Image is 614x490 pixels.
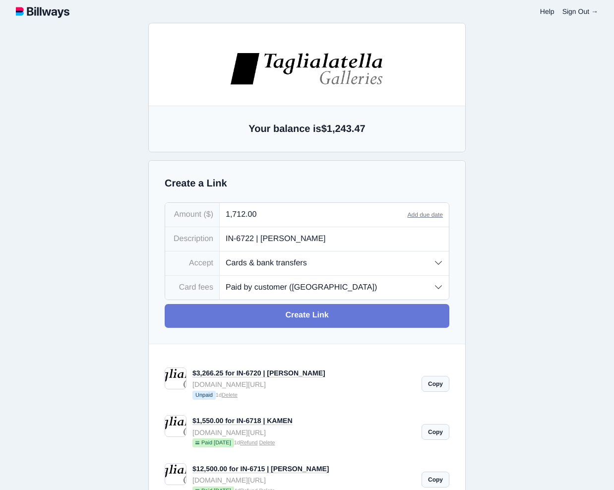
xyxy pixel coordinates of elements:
[259,440,275,446] a: Delete
[229,52,385,86] img: images%2Flogos%2FNHEjR4F79tOipA5cvDi8LzgAg5H3-logo.jpg
[165,251,220,275] div: Accept
[192,417,293,425] a: $1,550.00 for IN-6718 | KAMEN
[192,475,416,486] div: [DOMAIN_NAME][URL]
[192,391,416,401] small: 1d
[255,384,312,392] img: powered-by-stripe.svg
[220,227,449,251] input: What is this payment for?
[222,392,238,398] a: Delete
[165,276,220,300] div: Card fees
[192,438,234,447] span: Paid [DATE]
[165,227,220,251] div: Description
[182,265,386,289] input: Email (for receipt)
[192,379,416,390] div: [DOMAIN_NAME][URL]
[182,110,386,133] small: [STREET_ADDRESS][US_STATE]
[182,155,386,169] p: IN-6720 | [PERSON_NAME]
[422,376,449,392] a: Copy
[192,438,416,448] small: 1d
[192,369,325,377] a: $3,266.25 for IN-6720 | [PERSON_NAME]
[206,60,362,94] img: images%2Flogos%2FNHEjR4F79tOipA5cvDi8LzgAg5H3-logo.jpg
[562,7,598,15] a: Sign Out
[540,7,554,15] a: Help
[182,324,386,335] small: Card fee ($103.01) will be applied.
[422,424,449,440] a: Copy
[165,177,449,190] h2: Create a Link
[192,465,329,473] a: $12,500.00 for IN-6715 | [PERSON_NAME]
[318,205,386,229] a: Bank transfer
[240,440,257,446] a: Refund
[220,203,408,227] input: 0.00
[422,472,449,488] a: Copy
[182,241,386,264] input: Your name or business name
[182,171,386,183] p: $3,266.25
[165,122,449,136] h2: Your balance is
[16,5,69,18] img: logotype.svg
[165,203,220,227] div: Amount ($)
[408,211,443,218] a: Add due date
[187,296,380,306] iframe: Secure card payment input frame
[192,391,216,400] span: Unpaid
[165,304,449,328] a: Create Link
[182,347,386,370] button: Submit Payment
[192,427,416,438] div: [DOMAIN_NAME][URL]
[249,205,317,229] a: Google Pay
[321,123,366,134] span: $1,243.47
